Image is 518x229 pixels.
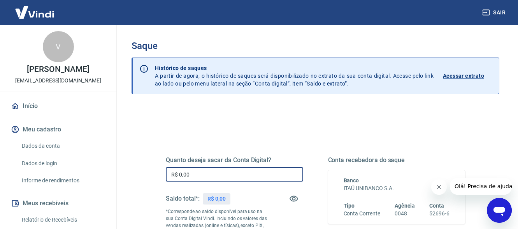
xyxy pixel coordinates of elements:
[450,178,512,195] iframe: Mensagem da empresa
[9,98,107,115] a: Início
[344,184,450,192] h6: ITAÚ UNIBANCO S.A.
[487,198,512,223] iframe: Botão para abrir a janela de mensagens
[15,77,101,85] p: [EMAIL_ADDRESS][DOMAIN_NAME]
[9,0,60,24] img: Vindi
[19,212,107,228] a: Relatório de Recebíveis
[429,203,444,209] span: Conta
[132,40,499,51] h3: Saque
[481,5,509,20] button: Sair
[431,179,447,195] iframe: Fechar mensagem
[344,210,380,218] h6: Conta Corrente
[43,31,74,62] div: V
[155,64,434,87] p: A partir de agora, o histórico de saques será disponibilizado no extrato da sua conta digital. Ac...
[166,195,200,203] h5: Saldo total*:
[19,138,107,154] a: Dados da conta
[344,203,355,209] span: Tipo
[27,65,89,73] p: [PERSON_NAME]
[5,5,65,12] span: Olá! Precisa de ajuda?
[344,177,359,184] span: Banco
[9,195,107,212] button: Meus recebíveis
[395,203,415,209] span: Agência
[443,72,484,80] p: Acessar extrato
[155,64,434,72] p: Histórico de saques
[166,156,303,164] h5: Quanto deseja sacar da Conta Digital?
[443,64,493,87] a: Acessar extrato
[9,121,107,138] button: Meu cadastro
[19,173,107,189] a: Informe de rendimentos
[19,156,107,171] a: Dados de login
[328,156,465,164] h5: Conta recebedora do saque
[395,210,415,218] h6: 0048
[207,195,226,203] p: R$ 0,00
[429,210,450,218] h6: 52696-6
